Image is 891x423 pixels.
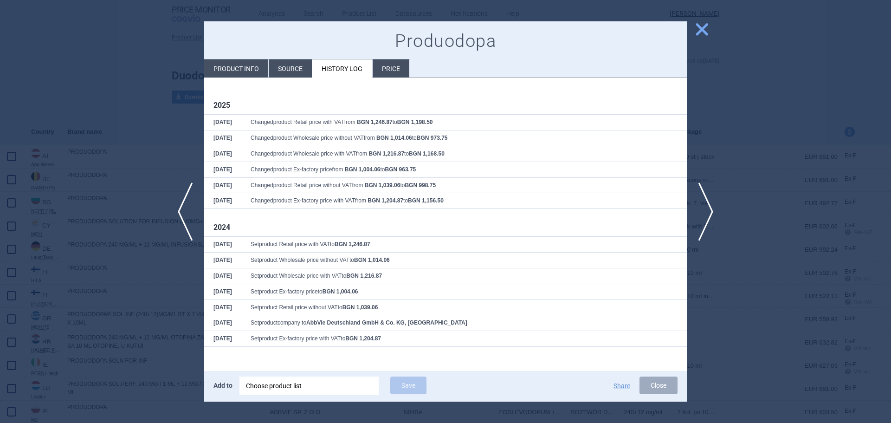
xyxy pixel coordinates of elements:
th: [DATE] [204,315,241,331]
span: Set product Wholesale price without VAT to [251,257,390,263]
strong: BGN 1,216.87 [368,150,404,157]
strong: BGN 1,204.87 [368,197,403,204]
th: [DATE] [204,331,241,347]
span: Set product Ex-factory price with VAT to [251,335,381,342]
th: [DATE] [204,299,241,315]
span: Set product Ex-factory price to [251,288,358,295]
th: [DATE] [204,146,241,162]
th: [DATE] [204,177,241,193]
strong: BGN 1,204.87 [345,335,381,342]
strong: BGN 1,039.06 [365,182,400,189]
p: Add to [213,377,232,394]
div: Choose product list [246,377,372,395]
h1: Produodopa [213,31,678,52]
h1: 2024 [213,223,678,232]
button: Share [613,383,630,389]
li: Price [373,59,409,78]
li: Product info [204,59,268,78]
strong: BGN 1,039.06 [342,304,378,311]
strong: BGN 1,014.06 [354,257,390,263]
h1: 2025 [213,101,678,110]
strong: BGN 1,246.87 [357,119,393,125]
th: [DATE] [204,115,241,130]
th: [DATE] [204,193,241,209]
span: Set product Retail price with VAT to [251,241,370,247]
span: Changed product Ex-factory price from to [251,166,416,173]
span: Set product company to [251,319,467,326]
strong: BGN 1,156.50 [408,197,444,204]
th: [DATE] [204,237,241,253]
strong: BGN 1,168.50 [409,150,445,157]
span: Changed product Wholesale price without VAT from to [251,135,448,141]
strong: BGN 1,014.06 [376,135,412,141]
div: Choose product list [239,377,379,395]
strong: BGN 1,004.06 [345,166,381,173]
button: Save [390,377,426,394]
strong: BGN 1,198.50 [397,119,433,125]
span: Set product Wholesale price with VAT to [251,273,382,279]
strong: BGN 1,246.87 [335,241,370,247]
span: Set product Retail price without VAT to [251,304,378,311]
span: Changed product Ex-factory price with VAT from to [251,197,444,204]
strong: BGN 963.75 [385,166,416,173]
strong: AbbVie Deutschland GmbH & Co. KG, [GEOGRAPHIC_DATA] [306,319,467,326]
li: History log [312,59,372,78]
th: [DATE] [204,284,241,299]
span: Changed product Retail price with VAT from to [251,119,433,125]
strong: BGN 1,216.87 [346,273,382,279]
span: Changed product Retail price without VAT from to [251,182,436,189]
th: [DATE] [204,162,241,177]
strong: BGN 973.75 [417,135,448,141]
button: Close [639,377,678,394]
span: Changed product Wholesale price with VAT from to [251,150,445,157]
strong: BGN 1,004.06 [323,288,358,295]
th: [DATE] [204,130,241,146]
li: Source [269,59,312,78]
th: [DATE] [204,253,241,268]
th: [DATE] [204,268,241,284]
strong: BGN 998.75 [405,182,436,189]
